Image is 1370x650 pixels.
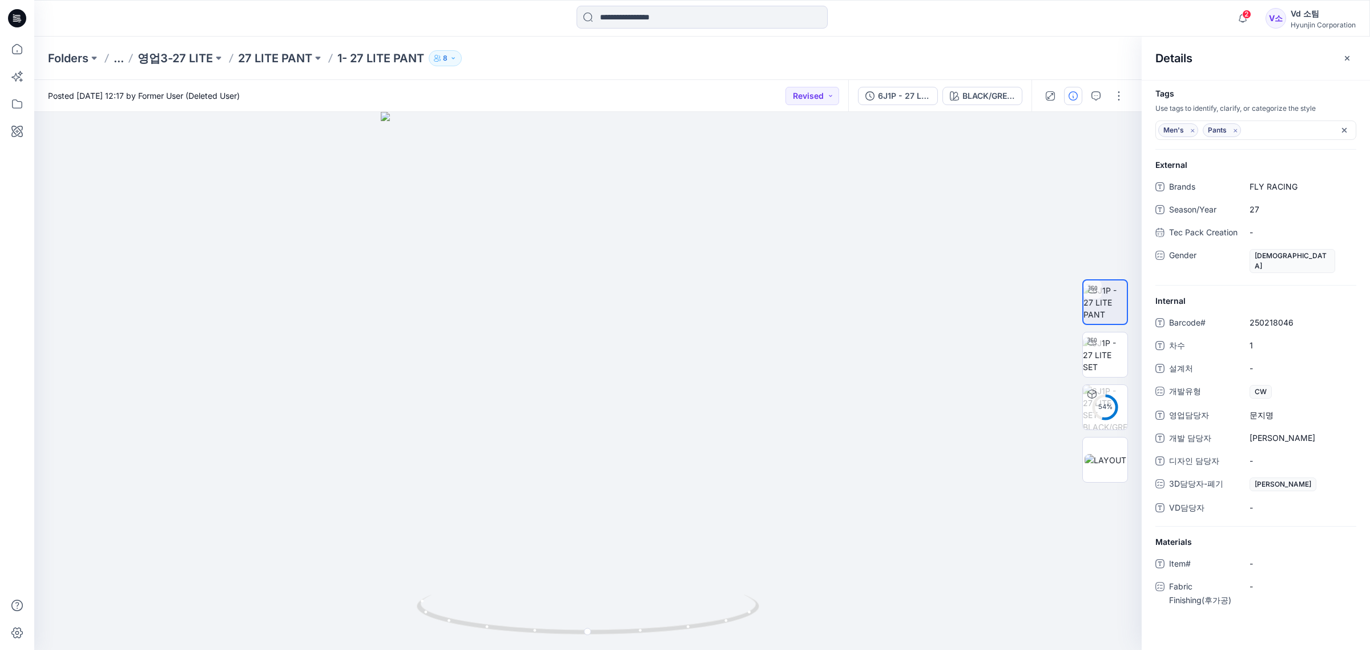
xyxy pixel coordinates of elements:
span: 27 [1250,203,1349,215]
a: 27 LITE PANT [238,50,312,66]
img: 6J1P - 27 LITE PANT [1083,284,1127,320]
span: Materials [1155,536,1192,548]
span: [PERSON_NAME] [1250,478,1316,491]
span: Internal [1155,295,1186,307]
span: 이희재 [1250,432,1349,444]
span: VD담당자 [1169,501,1238,517]
svg: Remove tag [1188,126,1198,135]
span: 영업담당자 [1169,408,1238,424]
span: 3D담당자-폐기 [1169,477,1238,494]
p: 8 [443,52,448,65]
div: Hyunjin Corporation [1291,21,1356,29]
span: CW [1250,385,1272,399]
a: Folders [48,50,88,66]
div: Vd 소팀 [1291,7,1356,21]
span: 설계처 [1169,362,1238,378]
button: ... [114,50,124,66]
span: Brands [1169,180,1238,196]
span: 2 [1242,10,1251,19]
div: Remove all tags [1340,126,1349,135]
span: Item# [1169,557,1238,573]
span: [DEMOGRAPHIC_DATA] [1250,249,1335,273]
img: LAYOUT [1085,454,1126,466]
button: BLACK/GREY/GRADIENT [942,87,1022,105]
div: 54 % [1091,402,1119,412]
img: 6J1P - 27 LITE SET BLACK/GREY/GRADIENT [1083,385,1127,430]
div: BLACK/GREY/GRADIENT [962,90,1015,102]
h4: Tags [1142,89,1370,99]
span: Posted [DATE] 12:17 by [48,90,240,102]
span: 개발유형 [1169,384,1238,402]
div: 6J1P - 27 LITE SET [878,90,930,102]
span: Pants [1208,123,1236,137]
h2: Details [1155,51,1192,65]
button: Details [1064,87,1082,105]
a: Former User (Deleted User) [138,91,240,101]
a: 영업3-27 LITE [138,50,213,66]
button: 6J1P - 27 LITE SET [858,87,938,105]
span: - [1250,455,1349,467]
p: 1- 27 LITE PANT [337,50,424,66]
span: Gender [1169,248,1238,276]
svg: Remove tag [1231,126,1240,135]
span: Men's [1163,123,1193,137]
button: 8 [429,50,462,66]
img: 6J1P - 27 LITE SET [1083,337,1127,373]
span: - [1250,226,1349,238]
span: Tec Pack Creation [1169,226,1238,242]
span: - [1250,362,1349,374]
span: FLY RACING [1250,180,1349,192]
span: 개발 담당자 [1169,431,1238,447]
div: - [1250,578,1267,595]
span: Barcode# [1169,316,1238,332]
p: Use tags to identify, clarify, or categorize the style [1142,103,1370,114]
span: Fabric Finishing(후가공) [1169,580,1238,607]
span: 문지명 [1250,409,1349,421]
span: Season/Year [1169,203,1238,219]
span: - [1250,557,1349,569]
span: - [1250,501,1349,513]
div: V소 [1266,8,1286,29]
span: 250218046 [1250,316,1349,328]
span: External [1155,159,1187,171]
span: 차수 [1169,339,1238,355]
span: 디자인 담당자 [1169,454,1238,470]
span: 1 [1250,339,1349,351]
